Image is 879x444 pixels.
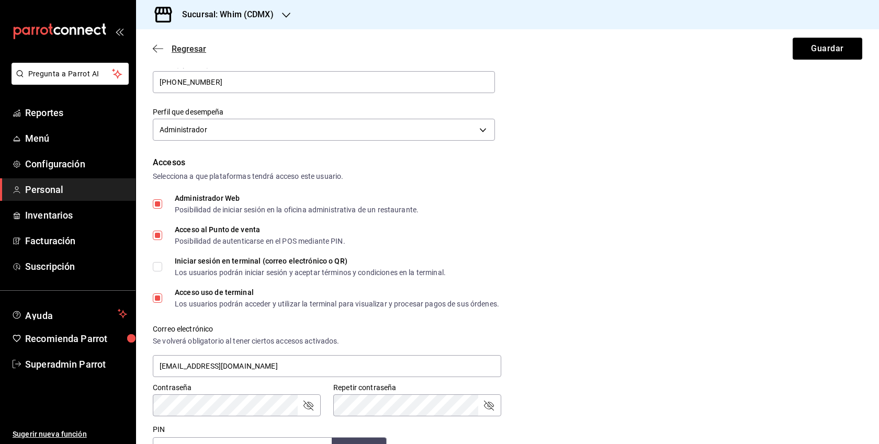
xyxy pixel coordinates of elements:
[153,384,321,391] label: Contraseña
[25,308,114,320] span: Ayuda
[175,195,419,202] div: Administrador Web
[153,108,495,116] label: Perfil que desempeña
[482,399,495,412] button: passwordField
[175,300,499,308] div: Los usuarios podrán acceder y utilizar la terminal para visualizar y procesar pagos de sus órdenes.
[25,332,127,346] span: Recomienda Parrot
[302,399,314,412] button: passwordField
[25,234,127,248] span: Facturación
[153,119,495,141] div: Administrador
[7,76,129,87] a: Pregunta a Parrot AI
[175,269,446,276] div: Los usuarios podrán iniciar sesión y aceptar términos y condiciones en la terminal.
[175,257,446,265] div: Iniciar sesión en terminal (correo electrónico o QR)
[153,156,862,169] div: Accesos
[25,106,127,120] span: Reportes
[172,44,206,54] span: Regresar
[174,8,274,21] h3: Sucursal: Whim (CDMX)
[28,69,112,79] span: Pregunta a Parrot AI
[153,325,501,333] label: Correo electrónico
[333,384,501,391] label: Repetir contraseña
[25,208,127,222] span: Inventarios
[25,131,127,145] span: Menú
[175,226,345,233] div: Acceso al Punto de venta
[175,237,345,245] div: Posibilidad de autenticarse en el POS mediante PIN.
[25,357,127,371] span: Superadmin Parrot
[153,426,165,433] label: PIN
[25,157,127,171] span: Configuración
[25,183,127,197] span: Personal
[153,171,862,182] div: Selecciona a que plataformas tendrá acceso este usuario.
[13,429,127,440] span: Sugerir nueva función
[12,63,129,85] button: Pregunta a Parrot AI
[153,44,206,54] button: Regresar
[793,38,862,60] button: Guardar
[175,206,419,213] div: Posibilidad de iniciar sesión en la oficina administrativa de un restaurante.
[153,336,501,347] div: Se volverá obligatorio al tener ciertos accesos activados.
[25,259,127,274] span: Suscripción
[115,27,123,36] button: open_drawer_menu
[175,289,499,296] div: Acceso uso de terminal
